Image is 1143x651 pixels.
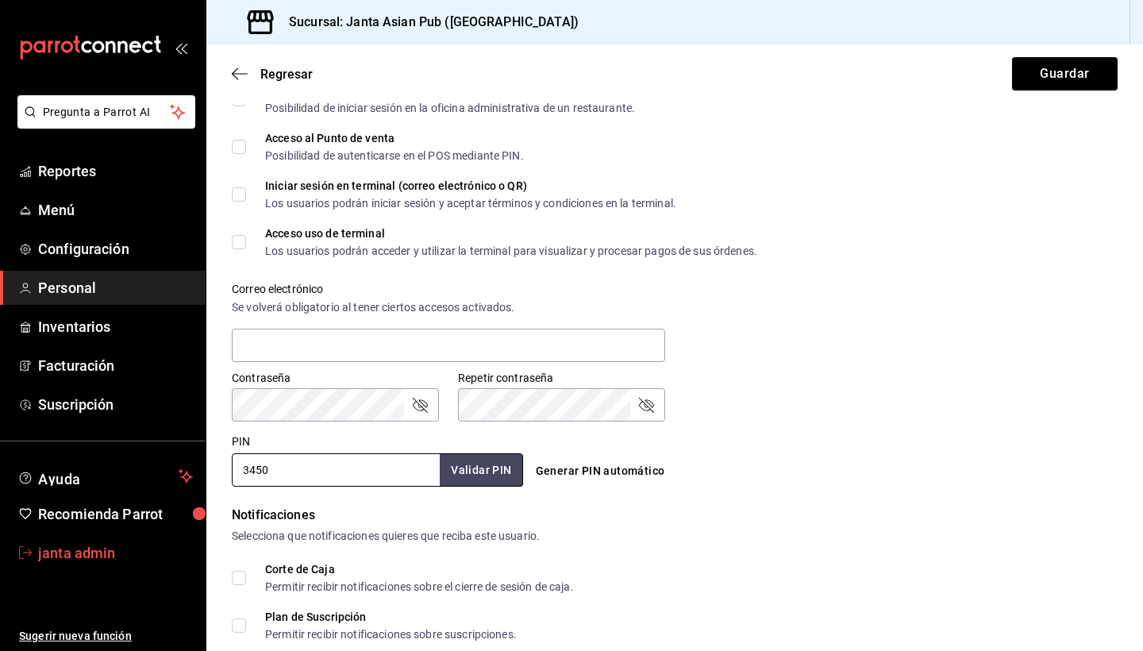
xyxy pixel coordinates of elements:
span: Recomienda Parrot [38,503,193,525]
span: Sugerir nueva función [19,628,193,645]
label: PIN [232,436,250,447]
button: Pregunta a Parrot AI [17,95,195,129]
label: Correo electrónico [232,283,665,295]
label: Repetir contraseña [458,372,665,383]
div: Los usuarios podrán iniciar sesión y aceptar términos y condiciones en la terminal. [265,198,676,209]
span: Pregunta a Parrot AI [43,104,171,121]
span: Inventarios [38,316,193,337]
div: Permitir recibir notificaciones sobre suscripciones. [265,629,517,640]
div: Acceso uso de terminal [265,228,757,239]
input: 3 a 6 dígitos [232,453,440,487]
button: Regresar [232,67,313,82]
span: Menú [38,199,193,221]
span: Personal [38,277,193,299]
span: Regresar [260,67,313,82]
div: Selecciona que notificaciones quieres que reciba este usuario. [232,528,1118,545]
span: Configuración [38,238,193,260]
label: Contraseña [232,372,439,383]
div: Posibilidad de autenticarse en el POS mediante PIN. [265,150,524,161]
span: Ayuda [38,467,172,486]
div: Posibilidad de iniciar sesión en la oficina administrativa de un restaurante. [265,102,635,114]
span: janta admin [38,542,193,564]
div: Los usuarios podrán acceder y utilizar la terminal para visualizar y procesar pagos de sus órdenes. [265,245,757,256]
span: Suscripción [38,394,193,415]
button: passwordField [410,395,429,414]
button: Validar PIN [440,454,522,487]
div: Plan de Suscripción [265,611,517,622]
div: Acceso al Punto de venta [265,133,524,144]
a: Pregunta a Parrot AI [11,115,195,132]
span: Facturación [38,355,193,376]
div: Permitir recibir notificaciones sobre el cierre de sesión de caja. [265,581,574,592]
button: open_drawer_menu [175,41,187,54]
div: Se volverá obligatorio al tener ciertos accesos activados. [232,299,665,316]
div: Corte de Caja [265,564,574,575]
div: Notificaciones [232,506,1118,525]
span: Reportes [38,160,193,182]
button: Generar PIN automático [529,456,672,486]
button: Guardar [1012,57,1118,91]
div: Iniciar sesión en terminal (correo electrónico o QR) [265,180,676,191]
h3: Sucursal: Janta Asian Pub ([GEOGRAPHIC_DATA]) [276,13,579,32]
button: passwordField [637,395,656,414]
